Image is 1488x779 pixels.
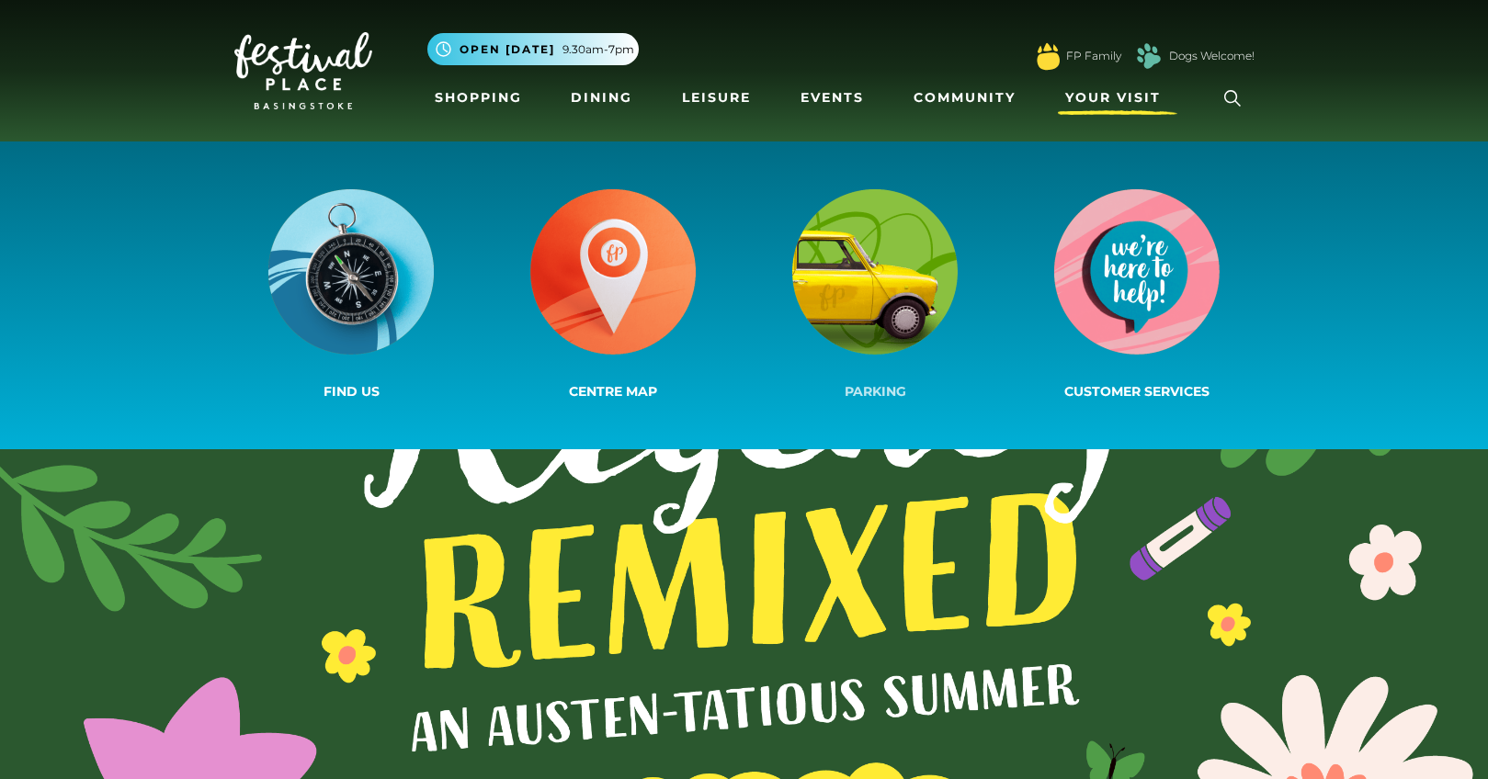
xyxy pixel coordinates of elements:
span: 9.30am-7pm [562,41,634,58]
a: Community [906,81,1023,115]
button: Open [DATE] 9.30am-7pm [427,33,639,65]
span: Parking [845,383,906,400]
span: Your Visit [1065,88,1161,107]
a: FP Family [1066,48,1121,64]
a: Leisure [675,81,758,115]
a: Centre Map [483,186,744,405]
span: Centre Map [569,383,657,400]
a: Events [793,81,871,115]
a: Customer Services [1006,186,1268,405]
a: Dining [563,81,640,115]
a: Shopping [427,81,529,115]
img: Festival Place Logo [234,32,372,109]
a: Your Visit [1058,81,1177,115]
span: Customer Services [1064,383,1210,400]
span: Find us [324,383,380,400]
a: Parking [744,186,1006,405]
a: Dogs Welcome! [1169,48,1255,64]
a: Find us [221,186,483,405]
span: Open [DATE] [460,41,555,58]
